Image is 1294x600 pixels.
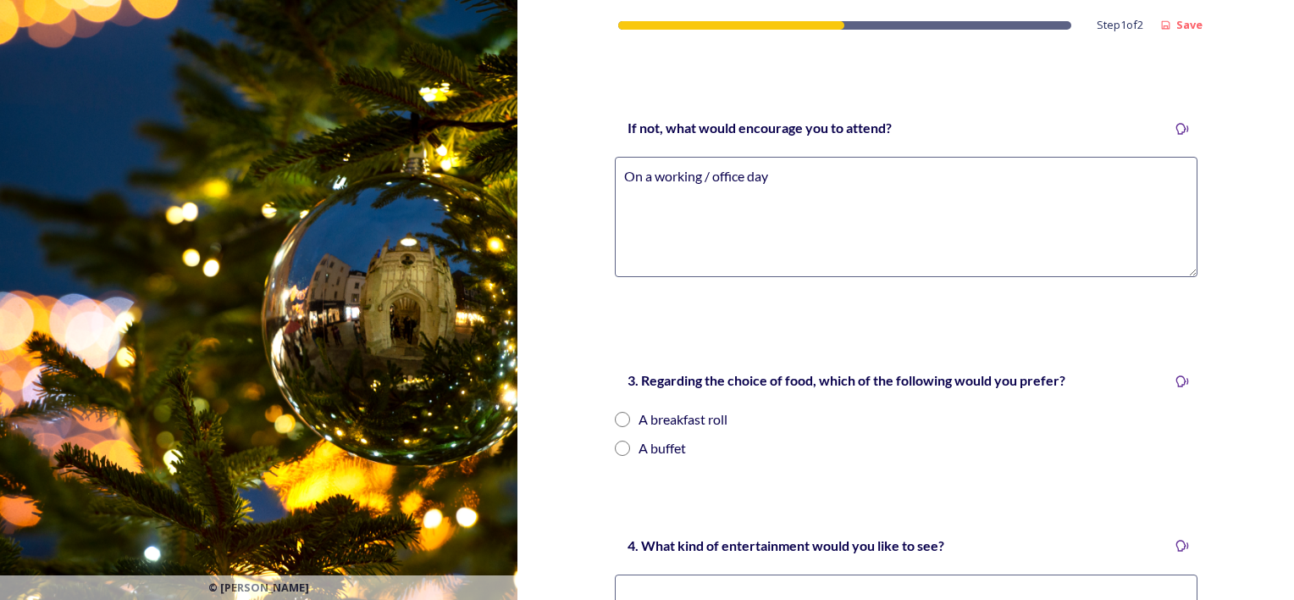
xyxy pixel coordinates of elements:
div: A buffet [639,438,686,458]
div: A breakfast roll [639,409,727,430]
strong: 3. Regarding the choice of food, which of the following would you prefer? [628,372,1065,388]
span: © [PERSON_NAME] [208,580,309,596]
span: Step 1 of 2 [1097,17,1143,33]
strong: Save [1176,17,1203,32]
strong: 4. What kind of entertainment would you like to see? [628,537,944,553]
textarea: On a working / office day [615,157,1197,277]
strong: If not, what would encourage you to attend? [628,119,892,136]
